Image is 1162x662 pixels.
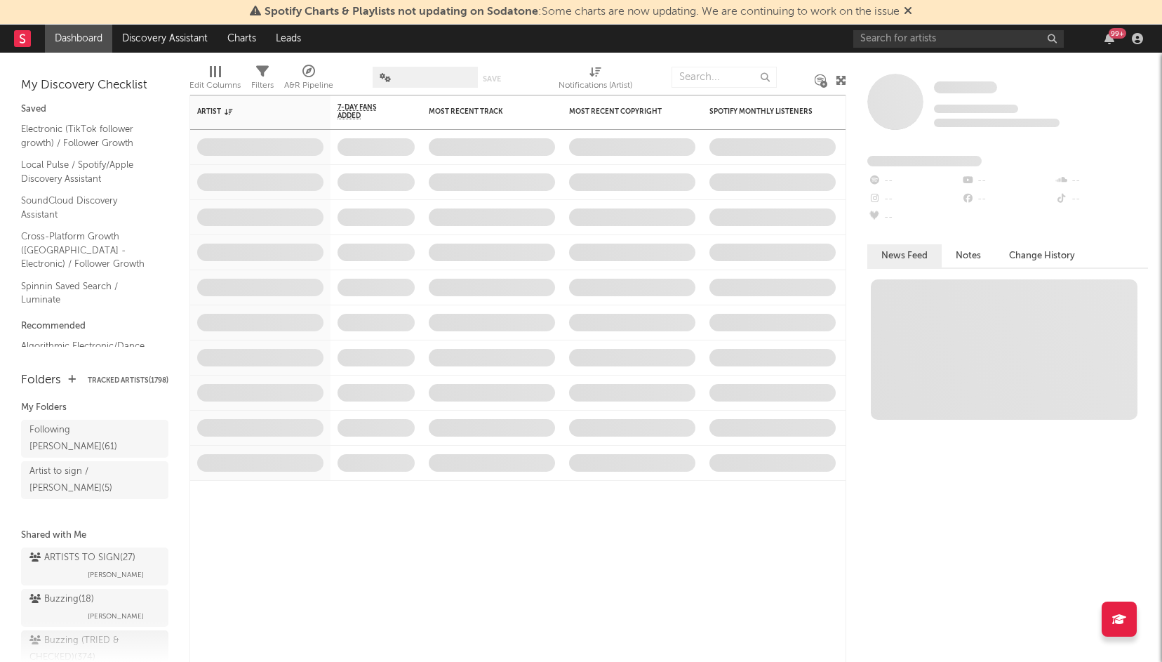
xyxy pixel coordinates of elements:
a: Electronic (TikTok follower growth) / Follower Growth [21,121,154,150]
span: [PERSON_NAME] [88,567,144,583]
a: ARTISTS TO SIGN(27)[PERSON_NAME] [21,548,168,585]
div: Filters [251,77,274,94]
a: Leads [266,25,311,53]
span: Spotify Charts & Playlists not updating on Sodatone [265,6,538,18]
span: Tracking Since: [DATE] [934,105,1018,113]
div: Most Recent Copyright [569,107,674,116]
span: 7-Day Fans Added [338,103,394,120]
div: Saved [21,101,168,118]
div: ARTISTS TO SIGN ( 27 ) [29,550,135,567]
button: Save [483,75,501,83]
div: Notifications (Artist) [559,77,632,94]
button: News Feed [867,244,942,267]
a: Buzzing(18)[PERSON_NAME] [21,589,168,627]
button: Notes [942,244,995,267]
input: Search... [672,67,777,88]
button: Tracked Artists(1798) [88,377,168,384]
div: Most Recent Track [429,107,534,116]
div: Edit Columns [189,77,241,94]
div: A&R Pipeline [284,77,333,94]
div: My Discovery Checklist [21,77,168,94]
button: Change History [995,244,1089,267]
a: Following [PERSON_NAME](61) [21,420,168,458]
span: [PERSON_NAME] [88,608,144,625]
span: 0 fans last week [934,119,1060,127]
div: My Folders [21,399,168,416]
a: Charts [218,25,266,53]
a: Spinnin Saved Search / Luminate [21,279,154,307]
a: SoundCloud Discovery Assistant [21,193,154,222]
a: Artist to sign / [PERSON_NAME](5) [21,461,168,499]
div: Artist to sign / [PERSON_NAME] ( 5 ) [29,463,128,497]
div: Spotify Monthly Listeners [709,107,815,116]
div: A&R Pipeline [284,60,333,100]
div: Recommended [21,318,168,335]
div: Folders [21,372,61,389]
div: -- [867,208,961,227]
span: Dismiss [904,6,912,18]
button: 99+ [1104,33,1114,44]
a: Some Artist [934,81,997,95]
span: Some Artist [934,81,997,93]
div: -- [961,172,1054,190]
a: Discovery Assistant [112,25,218,53]
div: -- [1055,172,1148,190]
span: Fans Added by Platform [867,156,982,166]
a: Local Pulse / Spotify/Apple Discovery Assistant [21,157,154,186]
div: Notifications (Artist) [559,60,632,100]
div: Shared with Me [21,527,168,544]
div: -- [867,190,961,208]
div: -- [961,190,1054,208]
a: Cross-Platform Growth ([GEOGRAPHIC_DATA] - Electronic) / Follower Growth [21,229,154,272]
span: : Some charts are now updating. We are continuing to work on the issue [265,6,900,18]
div: 99 + [1109,28,1126,39]
div: Edit Columns [189,60,241,100]
input: Search for artists [853,30,1064,48]
a: Algorithmic Electronic/Dance A&R List [21,338,154,367]
a: Dashboard [45,25,112,53]
div: Buzzing ( 18 ) [29,591,94,608]
div: -- [867,172,961,190]
div: Filters [251,60,274,100]
div: Artist [197,107,302,116]
div: Following [PERSON_NAME] ( 61 ) [29,422,128,456]
div: -- [1055,190,1148,208]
